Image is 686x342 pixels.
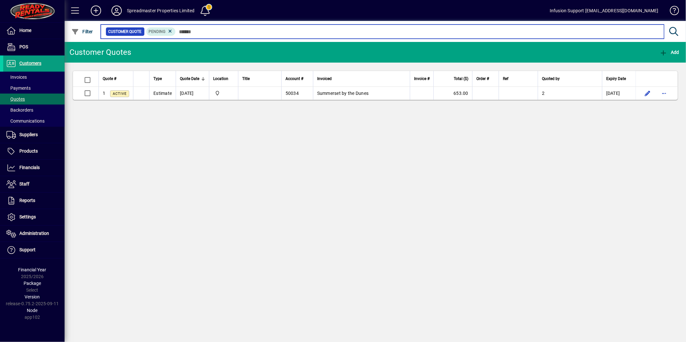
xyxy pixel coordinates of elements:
span: Quote Date [180,75,199,82]
span: Staff [19,181,29,186]
span: Location [213,75,228,82]
span: Ref [503,75,508,82]
div: Customer Quotes [69,47,131,57]
span: Account # [286,75,303,82]
span: 965 State Highway 2 [213,90,234,97]
a: Knowledge Base [665,1,678,22]
span: Quote # [103,75,116,82]
a: POS [3,39,65,55]
a: Communications [3,116,65,126]
a: Products [3,143,65,159]
div: Quote Date [180,75,205,82]
span: Order # [476,75,489,82]
span: Node [27,308,38,313]
div: Quote # [103,75,129,82]
span: Customer Quote [109,28,142,35]
span: Type [153,75,162,82]
div: Account # [286,75,309,82]
span: Financial Year [18,267,47,272]
span: Summerset by the Dunes [317,91,369,96]
span: Expiry Date [606,75,626,82]
span: Package [24,281,41,286]
span: Invoiced [317,75,332,82]
span: Quotes [6,96,25,102]
span: Payments [6,85,31,91]
span: Suppliers [19,132,38,137]
span: Customers [19,61,41,66]
a: Support [3,242,65,258]
span: Invoice # [414,75,430,82]
div: Order # [476,75,495,82]
span: Products [19,148,38,154]
span: Add [660,50,679,55]
span: Reports [19,198,35,203]
button: Add [658,46,681,58]
a: Administration [3,226,65,242]
a: Payments [3,83,65,94]
td: 653.00 [433,87,472,100]
span: Quoted by [542,75,560,82]
button: Add [86,5,106,16]
td: [DATE] [176,87,209,100]
td: [DATE] [602,87,636,100]
span: Backorders [6,107,33,113]
mat-chip: Pending Status: Pending [146,27,176,36]
a: Quotes [3,94,65,105]
a: Backorders [3,105,65,116]
span: Support [19,247,36,252]
span: Title [242,75,250,82]
span: Total ($) [454,75,468,82]
button: Profile [106,5,127,16]
span: POS [19,44,28,49]
span: Home [19,28,31,33]
span: 50034 [286,91,299,96]
div: Spreadmaster Properties Limited [127,5,194,16]
div: Invoiced [317,75,406,82]
span: 2 [542,91,545,96]
a: Suppliers [3,127,65,143]
span: Invoices [6,75,27,80]
div: Expiry Date [606,75,632,82]
span: Settings [19,214,36,219]
span: Filter [71,29,93,34]
span: Pending [149,29,166,34]
span: Active [113,92,127,96]
span: Version [25,294,40,299]
div: Infusion Support [EMAIL_ADDRESS][DOMAIN_NAME] [550,5,659,16]
button: More options [659,88,670,98]
a: Financials [3,160,65,176]
div: Title [242,75,277,82]
a: Invoices [3,72,65,83]
span: Financials [19,165,40,170]
span: 1 [103,91,105,96]
a: Staff [3,176,65,192]
a: Settings [3,209,65,225]
a: Reports [3,193,65,209]
button: Edit [642,88,653,98]
span: Estimate [153,91,172,96]
span: Administration [19,231,49,236]
div: Location [213,75,234,82]
a: Home [3,23,65,39]
span: Communications [6,118,45,124]
div: Ref [503,75,534,82]
button: Filter [70,26,95,37]
div: Quoted by [542,75,598,82]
